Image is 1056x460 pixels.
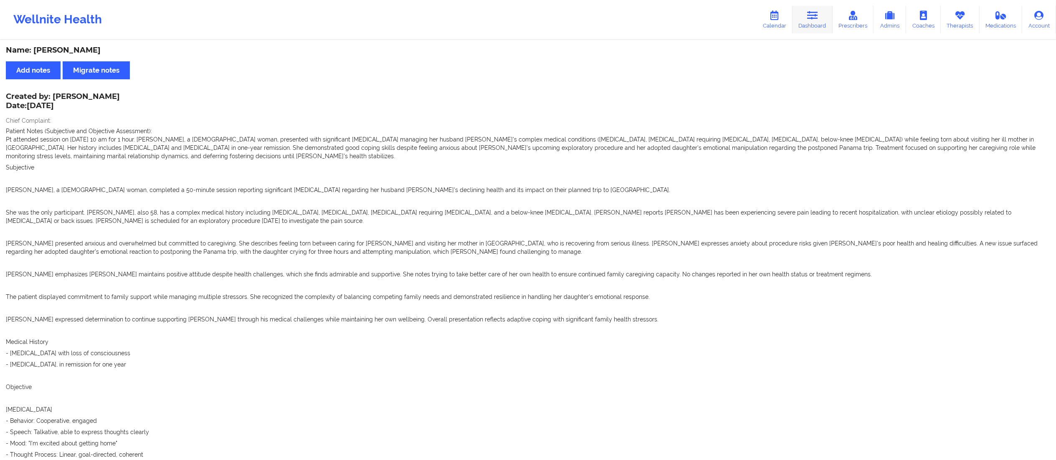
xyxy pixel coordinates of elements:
[6,163,1050,172] p: Subjective
[6,61,61,79] button: Add notes
[6,101,120,111] p: Date: [DATE]
[6,239,1050,256] p: [PERSON_NAME] presented anxious and overwhelmed but committed to caregiving. She describes feelin...
[6,186,1050,194] p: [PERSON_NAME], a [DEMOGRAPHIC_DATA] woman, completed a 50-minute session reporting significant [M...
[793,6,833,33] a: Dashboard
[6,439,1050,447] p: - Mood: "I'm excited about getting home"
[1022,6,1056,33] a: Account
[6,428,1050,436] p: - Speech: Talkative, able to express thoughts clearly
[833,6,874,33] a: Prescribers
[6,360,1050,369] p: - [MEDICAL_DATA], in remission for one year
[6,117,51,124] span: Chief Complaint:
[6,417,1050,425] p: - Behavior: Cooperative, engaged
[6,92,120,111] div: Created by: [PERSON_NAME]
[757,6,793,33] a: Calendar
[6,383,1050,391] p: Objective
[63,61,130,79] button: Migrate notes
[6,450,1050,459] p: - Thought Process: Linear, goal-directed, coherent
[6,270,1050,278] p: [PERSON_NAME] emphasizes [PERSON_NAME] maintains positive attitude despite health challenges, whi...
[941,6,980,33] a: Therapists
[6,349,1050,357] p: - [MEDICAL_DATA] with loss of consciousness
[980,6,1023,33] a: Medications
[6,293,1050,301] p: The patient displayed commitment to family support while managing multiple stressors. She recogni...
[6,135,1050,160] p: Pt attended session on [DATE] 10 am for 1 hour. [PERSON_NAME], a [DEMOGRAPHIC_DATA] woman, presen...
[6,338,1050,346] p: Medical History
[874,6,906,33] a: Admins
[6,315,1050,324] p: [PERSON_NAME] expressed determination to continue supporting [PERSON_NAME] through his medical ch...
[6,208,1050,225] p: She was the only participant. [PERSON_NAME], also 58, has a complex medical history including [ME...
[6,128,152,134] span: Patient Notes (Subjective and Objective Assessment):
[906,6,941,33] a: Coaches
[6,405,1050,414] p: [MEDICAL_DATA]
[6,45,1050,55] div: Name: [PERSON_NAME]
